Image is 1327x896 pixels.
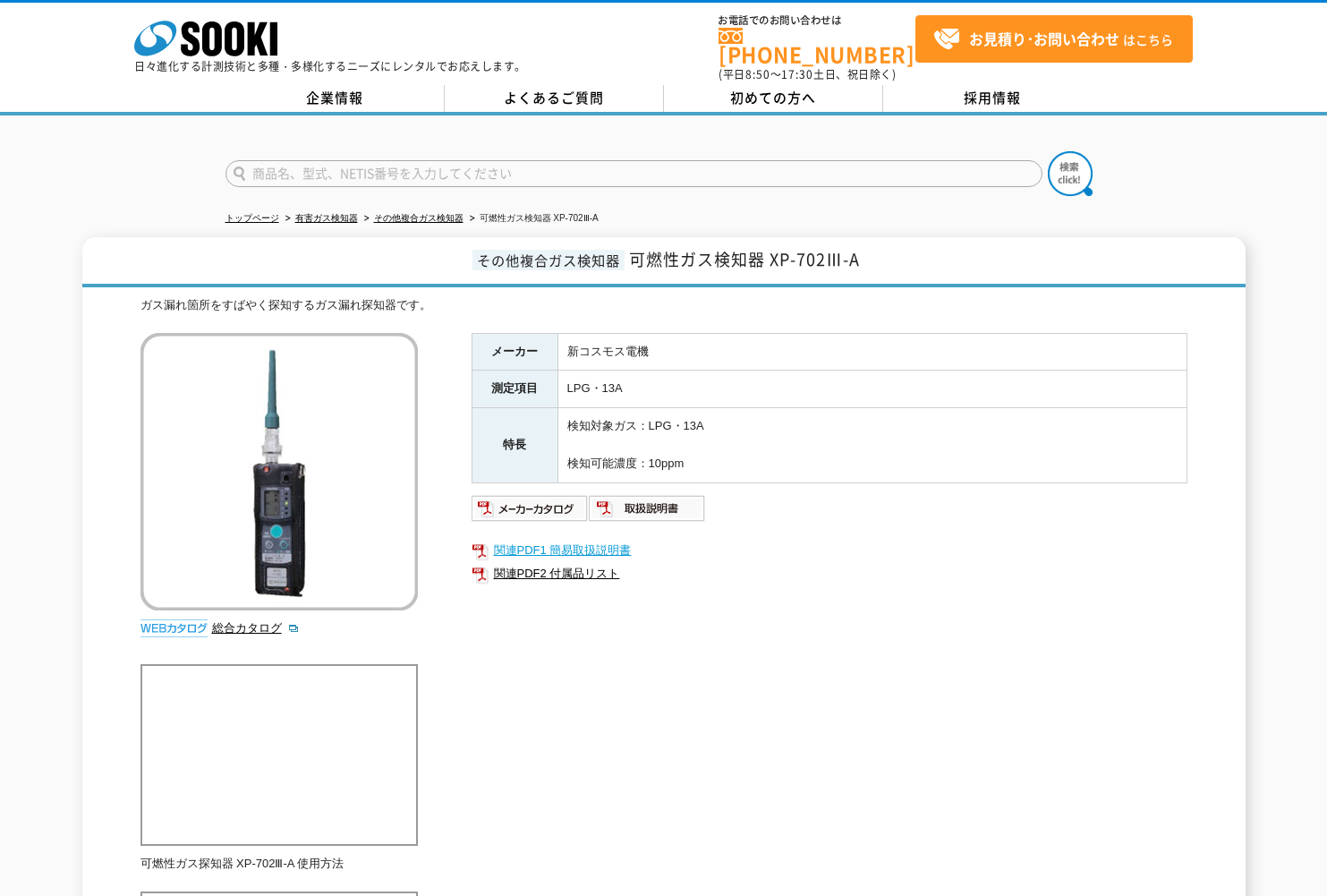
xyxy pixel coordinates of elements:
td: LPG・13A [557,371,1187,408]
a: 関連PDF1 簡易取扱説明書 [472,539,1187,562]
a: [PHONE_NUMBER] [719,28,915,64]
img: 可燃性ガス検知器 XP-702Ⅲ-A [140,333,418,610]
img: btn_search.png [1048,151,1093,196]
img: 取扱説明書 [589,494,706,523]
input: 商品名、型式、NETIS番号を入力してください [225,160,1042,187]
p: 日々進化する計測技術と多種・多様化するニーズにレンタルでお応えします。 [134,61,526,72]
td: 検知対象ガス：LPG・13A 検知可能濃度：10ppm [557,408,1187,482]
span: 17:30 [781,66,813,82]
a: その他複合ガス検知器 [374,213,464,223]
a: メーカーカタログ [472,506,589,519]
a: 関連PDF2 付属品リスト [472,562,1187,585]
span: 初めての方へ [730,88,816,107]
th: 測定項目 [472,371,557,408]
span: その他複合ガス検知器 [472,250,625,270]
a: お見積り･お問い合わせはこちら [915,15,1193,63]
span: 8:50 [745,66,770,82]
th: メーカー [472,333,557,371]
th: 特長 [472,408,557,482]
a: 有害ガス検知器 [295,213,358,223]
p: 可燃性ガス探知器 XP-702Ⅲ-A 使用方法 [140,855,418,874]
a: 初めての方へ [664,85,883,112]
a: 企業情報 [225,85,445,112]
strong: お見積り･お問い合わせ [969,28,1119,49]
a: よくあるご質問 [445,85,664,112]
li: 可燃性ガス検知器 XP-702Ⅲ-A [466,209,599,228]
div: ガス漏れ箇所をすばやく探知するガス漏れ探知器です。 [140,296,1187,315]
img: メーカーカタログ [472,494,589,523]
a: 採用情報 [883,85,1102,112]
a: トップページ [225,213,279,223]
img: webカタログ [140,619,208,637]
a: 総合カタログ [212,621,300,635]
span: 可燃性ガス検知器 XP-702Ⅲ-A [629,247,860,271]
a: 取扱説明書 [589,506,706,519]
td: 新コスモス電機 [557,333,1187,371]
span: はこちら [933,26,1173,53]
span: (平日 ～ 土日、祝日除く) [719,66,896,82]
span: お電話でのお問い合わせは [719,15,915,26]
